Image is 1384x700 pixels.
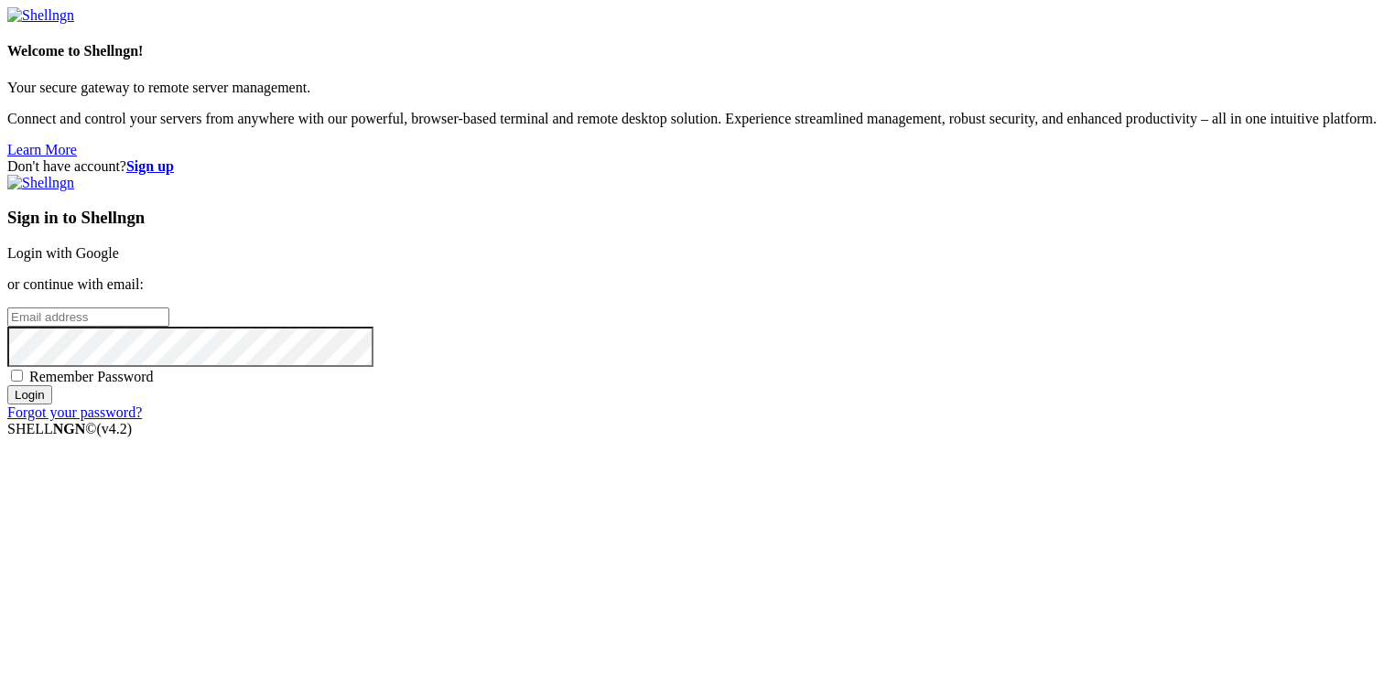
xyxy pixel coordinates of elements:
[7,43,1377,59] h4: Welcome to Shellngn!
[7,7,74,24] img: Shellngn
[126,158,174,174] a: Sign up
[11,370,23,382] input: Remember Password
[29,369,154,384] span: Remember Password
[7,111,1377,127] p: Connect and control your servers from anywhere with our powerful, browser-based terminal and remo...
[7,385,52,404] input: Login
[97,421,133,436] span: 4.2.0
[7,175,74,191] img: Shellngn
[53,421,86,436] b: NGN
[7,208,1377,228] h3: Sign in to Shellngn
[7,158,1377,175] div: Don't have account?
[7,245,119,261] a: Login with Google
[7,404,142,420] a: Forgot your password?
[7,80,1377,96] p: Your secure gateway to remote server management.
[7,276,1377,293] p: or continue with email:
[7,307,169,327] input: Email address
[7,421,132,436] span: SHELL ©
[7,142,77,157] a: Learn More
